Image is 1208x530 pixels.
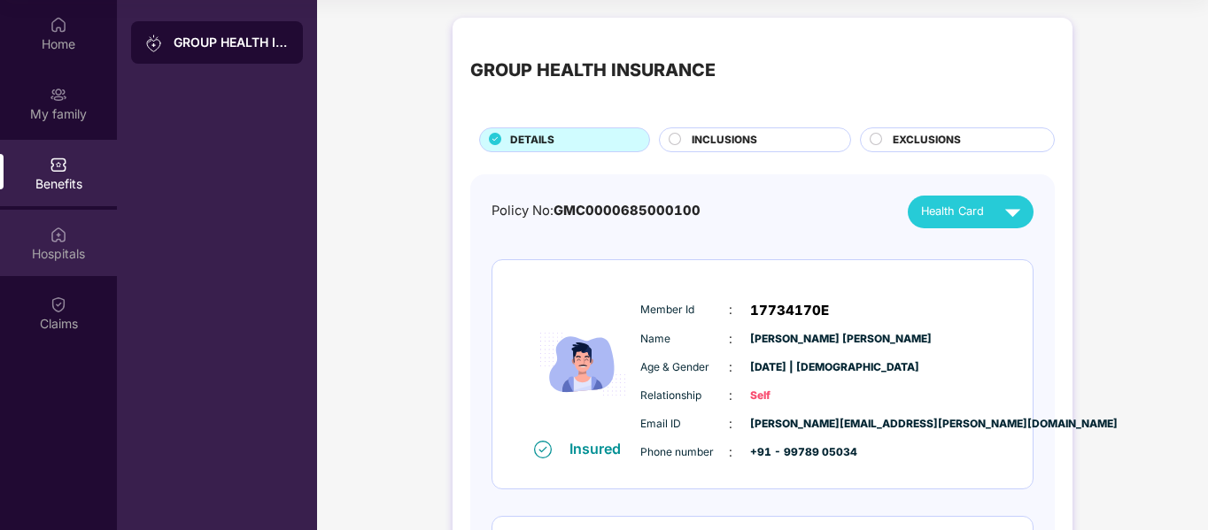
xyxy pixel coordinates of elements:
[50,86,67,104] img: svg+xml;base64,PHN2ZyB3aWR0aD0iMjAiIGhlaWdodD0iMjAiIHZpZXdCb3g9IjAgMCAyMCAyMCIgZmlsbD0ibm9uZSIgeG...
[174,34,289,51] div: GROUP HEALTH INSURANCE
[640,388,729,404] span: Relationship
[554,203,701,219] span: GMC0000685000100
[50,156,67,173] img: svg+xml;base64,PHN2ZyBpZD0iQmVuZWZpdHMiIHhtbG5zPSJodHRwOi8vd3d3LnczLm9yZy8yMDAwL3N2ZyIgd2lkdGg9Ij...
[640,416,729,433] span: Email ID
[729,386,732,405] span: :
[640,302,729,319] span: Member Id
[470,57,716,84] div: GROUP HEALTH INSURANCE
[729,329,732,349] span: :
[729,300,732,319] span: :
[729,414,732,434] span: :
[640,359,729,376] span: Age & Gender
[530,289,636,439] img: icon
[50,16,67,34] img: svg+xml;base64,PHN2ZyBpZD0iSG9tZSIgeG1sbnM9Imh0dHA6Ly93d3cudzMub3JnLzIwMDAvc3ZnIiB3aWR0aD0iMjAiIG...
[729,357,732,377] span: :
[640,444,729,461] span: Phone number
[50,296,67,313] img: svg+xml;base64,PHN2ZyBpZD0iQ2xhaW0iIHhtbG5zPSJodHRwOi8vd3d3LnczLm9yZy8yMDAwL3N2ZyIgd2lkdGg9IjIwIi...
[510,132,554,149] span: DETAILS
[534,441,552,458] img: svg+xml;base64,PHN2ZyB4bWxucz0iaHR0cDovL3d3dy53My5vcmcvMjAwMC9zdmciIHdpZHRoPSIxNiIgaGVpZ2h0PSIxNi...
[750,416,839,433] span: [PERSON_NAME][EMAIL_ADDRESS][PERSON_NAME][DOMAIN_NAME]
[997,196,1028,227] img: svg+xml;base64,PHN2ZyB4bWxucz0iaHR0cDovL3d3dy53My5vcmcvMjAwMC9zdmciIHZpZXdCb3g9IjAgMCAyNCAyNCIgd2...
[692,132,757,149] span: INCLUSIONS
[750,359,839,376] span: [DATE] | [DEMOGRAPHIC_DATA]
[893,132,961,149] span: EXCLUSIONS
[750,388,839,404] span: Self
[50,226,67,243] img: svg+xml;base64,PHN2ZyBpZD0iSG9zcGl0YWxzIiB4bWxucz0iaHR0cDovL3d3dy53My5vcmcvMjAwMC9zdmciIHdpZHRoPS...
[921,203,984,220] span: Health Card
[750,444,839,461] span: +91 - 99789 05034
[750,331,839,348] span: [PERSON_NAME] [PERSON_NAME]
[729,442,732,462] span: :
[750,300,829,321] span: 17734170E
[145,35,163,52] img: svg+xml;base64,PHN2ZyB3aWR0aD0iMjAiIGhlaWdodD0iMjAiIHZpZXdCb3g9IjAgMCAyMCAyMCIgZmlsbD0ibm9uZSIgeG...
[640,331,729,348] span: Name
[492,201,701,221] div: Policy No:
[569,440,631,457] div: Insured
[908,196,1034,228] button: Health Card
